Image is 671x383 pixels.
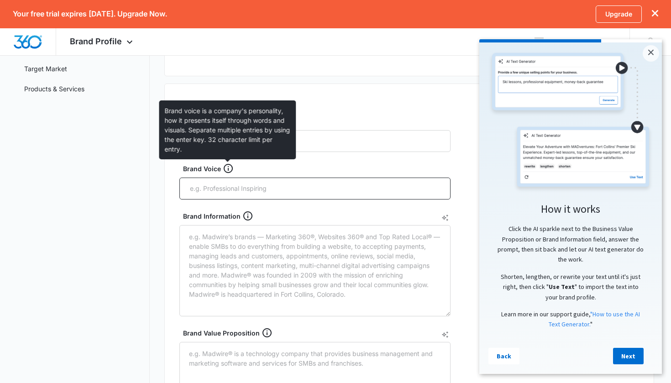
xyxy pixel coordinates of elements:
div: Brand Profile [56,28,149,55]
div: account name [553,38,616,46]
a: Close modal [163,6,180,22]
p: Click the AI sparkle next to the Business Value Proposition or Brand Information field, answer th... [9,184,173,226]
a: "How to use the AI Text Generator. [69,271,161,289]
button: dismiss this dialog [652,10,658,18]
div: Brand Voice [183,163,454,174]
div: Brand voice is a company's personality, how it presents itself through words and visuals. Separat... [159,100,296,159]
a: Target Market [24,64,67,73]
p: Shorten, lengthen, or rewrite your text until it's just right, then click " " to import the text ... [9,232,173,263]
button: AI Text Generator [441,331,449,338]
span: Brand Profile [70,37,122,46]
p: Learn more in our support guide, " [9,270,173,290]
a: Next [134,309,164,325]
input: e.g. Professional Inspiring [189,182,443,195]
h2: Brand Info [179,99,225,112]
div: Brand Value Proposition [183,327,454,338]
span: Use Text [69,243,95,252]
div: Brand Information [183,210,454,221]
a: Back [9,309,40,325]
a: Upgrade [596,5,642,23]
label: Year Established [183,117,454,126]
p: Your free trial expires [DATE]. Upgrade Now. [13,10,167,18]
button: AI Text Generator [441,214,449,221]
input: e.g. 1982 [179,130,451,152]
a: Products & Services [24,84,84,94]
h2: How it works [9,163,173,177]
